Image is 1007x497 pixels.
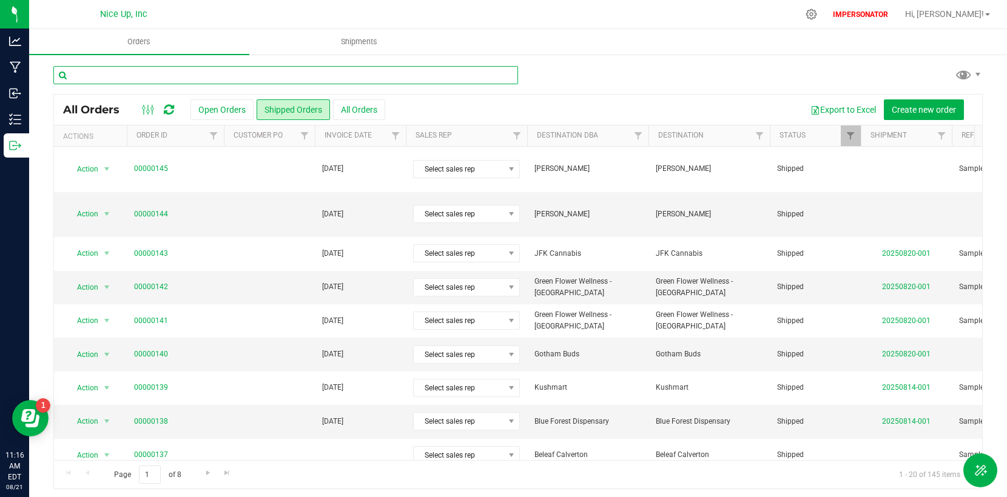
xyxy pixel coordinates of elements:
[777,349,854,360] span: Shipped
[656,449,763,461] span: Beleaf Calverton
[99,205,115,222] span: select
[656,248,763,259] span: JFK Cannabis
[199,465,217,482] a: Go to the next page
[416,131,452,139] a: Sales Rep
[134,382,168,393] a: 00000139
[100,9,147,19] span: Nice Up, Inc
[882,383,931,392] a: 20250814-001
[414,279,504,296] span: Select sales rep
[234,131,283,139] a: Customer PO
[66,245,99,262] span: Action
[882,316,931,325] a: 20250820-001
[322,163,343,175] span: [DATE]
[5,450,24,482] p: 11:16 AM EDT
[134,281,168,293] a: 00000142
[507,125,527,146] a: Filter
[104,465,191,484] span: Page of 8
[905,9,984,19] span: Hi, [PERSON_NAME]!
[322,349,343,360] span: [DATE]
[656,349,763,360] span: Gotham Buds
[12,400,49,436] iframe: Resource center
[99,413,115,430] span: select
[295,125,315,146] a: Filter
[656,309,763,332] span: Green Flower Wellness - [GEOGRAPHIC_DATA]
[534,382,641,393] span: Kushmart
[959,449,984,461] span: Sample
[111,36,167,47] span: Orders
[5,482,24,492] p: 08/21
[99,379,115,396] span: select
[414,245,504,262] span: Select sales rep
[414,161,504,178] span: Select sales rep
[29,29,249,55] a: Orders
[534,248,641,259] span: JFK Cannabis
[134,208,168,220] a: 00000144
[656,208,763,220] span: [PERSON_NAME]
[322,416,343,427] span: [DATE]
[777,449,854,461] span: Shipped
[66,312,99,329] span: Action
[99,279,115,296] span: select
[9,139,21,152] inline-svg: Outbound
[99,161,115,178] span: select
[804,8,819,20] div: Manage settings
[882,249,931,258] a: 20250820-001
[534,208,641,220] span: [PERSON_NAME]
[777,163,854,175] span: Shipped
[99,346,115,363] span: select
[325,36,394,47] span: Shipments
[828,9,893,20] p: IMPERSONATOR
[889,465,970,484] span: 1 - 20 of 145 items
[9,61,21,73] inline-svg: Manufacturing
[414,312,504,329] span: Select sales rep
[63,132,122,141] div: Actions
[136,131,167,139] a: Order ID
[322,382,343,393] span: [DATE]
[134,163,168,175] a: 00000145
[882,417,931,425] a: 20250814-001
[134,349,168,360] a: 00000140
[99,312,115,329] span: select
[777,208,854,220] span: Shipped
[386,125,406,146] a: Filter
[204,125,224,146] a: Filter
[962,131,1001,139] a: Ref Field 1
[414,413,504,430] span: Select sales rep
[959,163,984,175] span: Sample
[777,315,854,327] span: Shipped
[959,315,984,327] span: Sample
[871,131,907,139] a: Shipment
[66,346,99,363] span: Action
[134,315,168,327] a: 00000141
[534,309,641,332] span: Green Flower Wellness - [GEOGRAPHIC_DATA]
[9,35,21,47] inline-svg: Analytics
[959,382,984,393] span: Sample
[139,465,161,484] input: 1
[963,453,997,487] button: Toggle Menu
[656,163,763,175] span: [PERSON_NAME]
[66,205,99,222] span: Action
[99,447,115,464] span: select
[777,248,854,259] span: Shipped
[534,449,641,461] span: Beleaf Calverton
[882,350,931,358] a: 20250820-001
[218,465,236,482] a: Go to the last page
[322,315,343,327] span: [DATE]
[257,99,330,120] button: Shipped Orders
[66,161,99,178] span: Action
[882,282,931,291] a: 20250820-001
[134,416,168,427] a: 00000138
[249,29,470,55] a: Shipments
[534,276,641,299] span: Green Flower Wellness - [GEOGRAPHIC_DATA]
[841,125,861,146] a: Filter
[658,131,704,139] a: Destination
[66,279,99,296] span: Action
[537,131,598,139] a: Destination DBA
[884,99,964,120] button: Create new order
[777,281,854,293] span: Shipped
[656,382,763,393] span: Kushmart
[190,99,254,120] button: Open Orders
[414,447,504,464] span: Select sales rep
[932,125,952,146] a: Filter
